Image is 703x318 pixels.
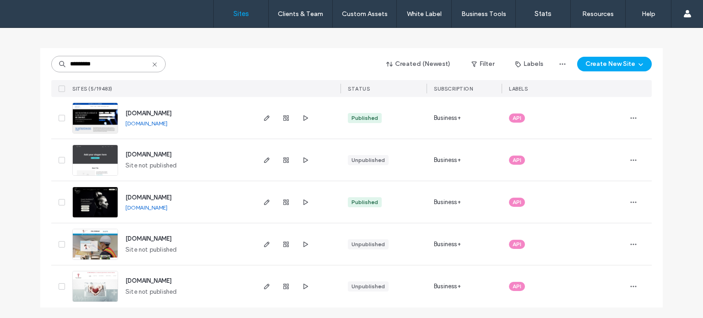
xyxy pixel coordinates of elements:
[125,151,172,158] a: [DOMAIN_NAME]
[125,120,168,127] a: [DOMAIN_NAME]
[125,245,177,254] span: Site not published
[233,10,249,18] label: Sites
[125,287,177,296] span: Site not published
[434,198,461,207] span: Business+
[351,240,385,248] div: Unpublished
[535,10,552,18] label: Stats
[461,10,506,18] label: Business Tools
[351,114,378,122] div: Published
[462,57,503,71] button: Filter
[513,282,521,291] span: API
[125,204,168,211] a: [DOMAIN_NAME]
[379,57,459,71] button: Created (Newest)
[513,114,521,122] span: API
[407,10,442,18] label: White Label
[125,277,172,284] a: [DOMAIN_NAME]
[509,86,528,92] span: LABELS
[351,198,378,206] div: Published
[125,110,172,117] a: [DOMAIN_NAME]
[125,194,172,201] a: [DOMAIN_NAME]
[348,86,370,92] span: STATUS
[278,10,323,18] label: Clients & Team
[21,6,39,15] span: Help
[513,156,521,164] span: API
[434,86,473,92] span: SUBSCRIPTION
[582,10,614,18] label: Resources
[642,10,655,18] label: Help
[434,156,461,165] span: Business+
[72,86,113,92] span: SITES (5/19483)
[351,156,385,164] div: Unpublished
[434,282,461,291] span: Business+
[513,198,521,206] span: API
[507,57,552,71] button: Labels
[434,240,461,249] span: Business+
[125,161,177,170] span: Site not published
[351,282,385,291] div: Unpublished
[125,235,172,242] a: [DOMAIN_NAME]
[434,113,461,123] span: Business+
[577,57,652,71] button: Create New Site
[513,240,521,248] span: API
[342,10,388,18] label: Custom Assets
